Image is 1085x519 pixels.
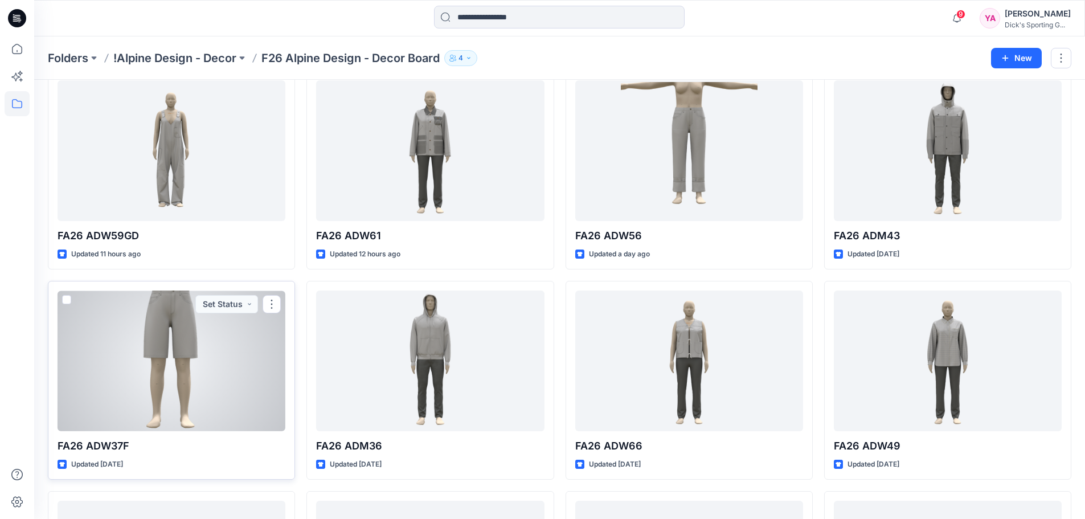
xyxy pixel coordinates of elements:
[71,248,141,260] p: Updated 11 hours ago
[980,8,1000,28] div: YA
[834,228,1062,244] p: FA26 ADM43
[316,80,544,221] a: FA26 ADW61
[956,10,965,19] span: 9
[58,228,285,244] p: FA26 ADW59GD
[834,80,1062,221] a: FA26 ADM43
[575,291,803,431] a: FA26 ADW66
[58,80,285,221] a: FA26 ADW59GD
[58,438,285,454] p: FA26 ADW37F
[589,459,641,471] p: Updated [DATE]
[847,248,899,260] p: Updated [DATE]
[834,291,1062,431] a: FA26 ADW49
[458,52,463,64] p: 4
[316,438,544,454] p: FA26 ADM36
[834,438,1062,454] p: FA26 ADW49
[330,248,400,260] p: Updated 12 hours ago
[589,248,650,260] p: Updated a day ago
[575,228,803,244] p: FA26 ADW56
[575,80,803,221] a: FA26 ADW56
[261,50,440,66] p: F26 Alpine Design - Decor Board
[316,291,544,431] a: FA26 ADM36
[48,50,88,66] a: Folders
[575,438,803,454] p: FA26 ADW66
[1005,7,1071,21] div: [PERSON_NAME]
[444,50,477,66] button: 4
[991,48,1042,68] button: New
[58,291,285,431] a: FA26 ADW37F
[316,228,544,244] p: FA26 ADW61
[71,459,123,471] p: Updated [DATE]
[330,459,382,471] p: Updated [DATE]
[847,459,899,471] p: Updated [DATE]
[113,50,236,66] a: !Alpine Design - Decor
[1005,21,1071,29] div: Dick's Sporting G...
